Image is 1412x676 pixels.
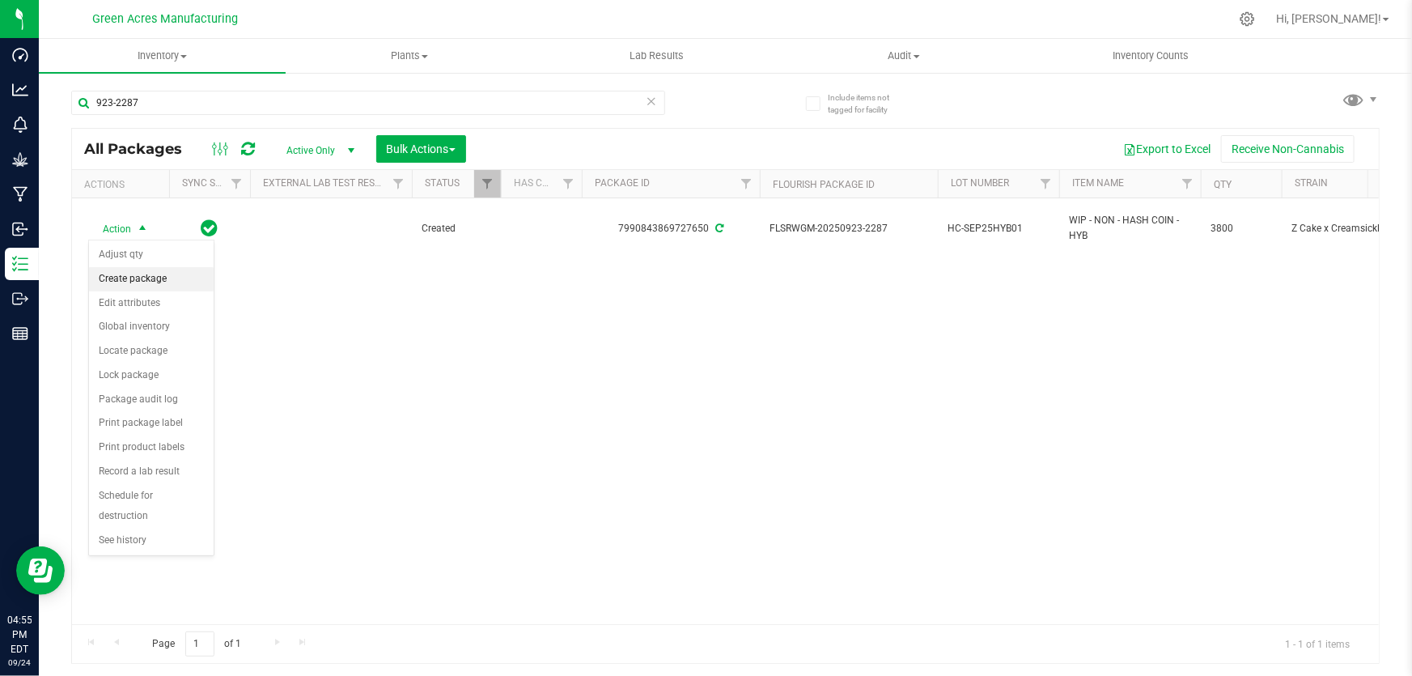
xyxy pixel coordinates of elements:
[1072,177,1124,189] a: Item Name
[733,170,760,198] a: Filter
[780,39,1027,73] a: Audit
[71,91,665,115] input: Search Package ID, Item Name, SKU, Lot or Part Number...
[7,613,32,657] p: 04:55 PM EDT
[608,49,706,63] span: Lab Results
[828,91,909,116] span: Include items not tagged for facility
[84,140,198,158] span: All Packages
[185,631,214,657] input: 1
[89,339,214,364] li: Locate package
[88,218,132,240] span: Action
[89,388,214,412] li: Package audit log
[12,221,28,237] inline-svg: Inbound
[89,291,214,316] li: Edit attributes
[1069,213,1191,244] span: WIP - NON - HASH COIN - HYB
[579,221,762,236] div: 7990843869727650
[133,218,153,240] span: select
[501,170,582,198] th: Has COA
[387,142,456,155] span: Bulk Actions
[422,221,491,236] span: Created
[201,217,218,240] span: In Sync
[1221,135,1355,163] button: Receive Non-Cannabis
[12,186,28,202] inline-svg: Manufacturing
[89,267,214,291] li: Create package
[1174,170,1201,198] a: Filter
[12,47,28,63] inline-svg: Dashboard
[89,315,214,339] li: Global inventory
[1032,170,1059,198] a: Filter
[773,179,875,190] a: Flourish Package ID
[138,631,255,657] span: Page of 1
[425,177,460,189] a: Status
[770,221,928,236] span: FLSRWGM-20250923-2287
[1214,179,1232,190] a: Qty
[595,177,650,189] a: Package ID
[12,325,28,342] inline-svg: Reports
[1113,135,1221,163] button: Export to Excel
[89,529,214,553] li: See history
[1276,12,1381,25] span: Hi, [PERSON_NAME]!
[385,170,412,198] a: Filter
[92,12,238,26] span: Green Acres Manufacturing
[555,170,582,198] a: Filter
[39,39,286,73] a: Inventory
[376,135,466,163] button: Bulk Actions
[1028,39,1274,73] a: Inventory Counts
[182,177,244,189] a: Sync Status
[12,151,28,168] inline-svg: Grow
[39,49,286,63] span: Inventory
[7,657,32,669] p: 09/24
[1237,11,1257,27] div: Manage settings
[286,39,532,73] a: Plants
[223,170,250,198] a: Filter
[84,179,163,190] div: Actions
[533,39,780,73] a: Lab Results
[263,177,390,189] a: External Lab Test Result
[1272,631,1363,656] span: 1 - 1 of 1 items
[16,546,65,595] iframe: Resource center
[474,170,501,198] a: Filter
[89,243,214,267] li: Adjust qty
[646,91,657,112] span: Clear
[89,436,214,460] li: Print product labels
[89,411,214,436] li: Print package label
[89,460,214,484] li: Record a lab result
[1211,221,1272,236] span: 3800
[89,484,214,529] li: Schedule for destruction
[12,256,28,272] inline-svg: Inventory
[12,82,28,98] inline-svg: Analytics
[713,223,723,234] span: Sync from Compliance System
[12,117,28,133] inline-svg: Monitoring
[948,221,1049,236] span: HC-SEP25HYB01
[286,49,532,63] span: Plants
[1092,49,1211,63] span: Inventory Counts
[951,177,1009,189] a: Lot Number
[89,364,214,388] li: Lock package
[12,291,28,307] inline-svg: Outbound
[781,49,1026,63] span: Audit
[1295,177,1328,189] a: Strain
